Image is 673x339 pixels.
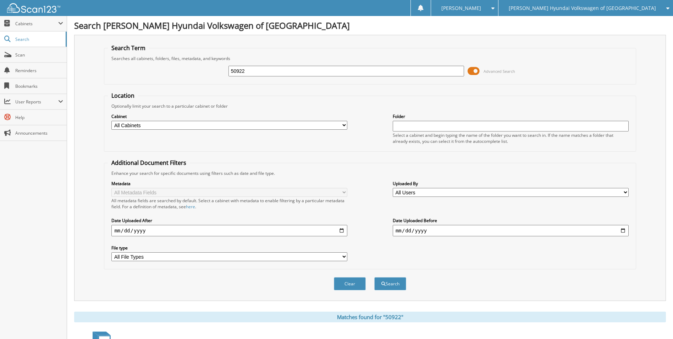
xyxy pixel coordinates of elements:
[7,3,60,13] img: scan123-logo-white.svg
[15,83,63,89] span: Bookmarks
[393,113,629,119] label: Folder
[441,6,481,10] span: [PERSON_NAME]
[393,181,629,187] label: Uploaded By
[111,217,347,224] label: Date Uploaded After
[108,170,632,176] div: Enhance your search for specific documents using filters such as date and file type.
[111,245,347,251] label: File type
[111,113,347,119] label: Cabinet
[374,277,406,290] button: Search
[15,21,58,27] span: Cabinets
[15,36,62,42] span: Search
[15,114,63,120] span: Help
[111,198,347,210] div: All metadata fields are searched by default. Select a cabinet with metadata to enable filtering b...
[108,159,190,167] legend: Additional Document Filters
[15,130,63,136] span: Announcements
[111,181,347,187] label: Metadata
[334,277,366,290] button: Clear
[509,6,656,10] span: [PERSON_NAME] Hyundai Volkswagen of [GEOGRAPHIC_DATA]
[484,69,515,74] span: Advanced Search
[393,132,629,144] div: Select a cabinet and begin typing the name of the folder you want to search in. If the name match...
[15,52,63,58] span: Scan
[15,99,58,105] span: User Reports
[74,20,666,31] h1: Search [PERSON_NAME] Hyundai Volkswagen of [GEOGRAPHIC_DATA]
[108,55,632,61] div: Searches all cabinets, folders, files, metadata, and keywords
[393,225,629,236] input: end
[393,217,629,224] label: Date Uploaded Before
[108,44,149,52] legend: Search Term
[108,103,632,109] div: Optionally limit your search to a particular cabinet or folder
[15,68,63,74] span: Reminders
[186,204,195,210] a: here
[74,312,666,322] div: Matches found for "50922"
[108,92,138,99] legend: Location
[111,225,347,236] input: start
